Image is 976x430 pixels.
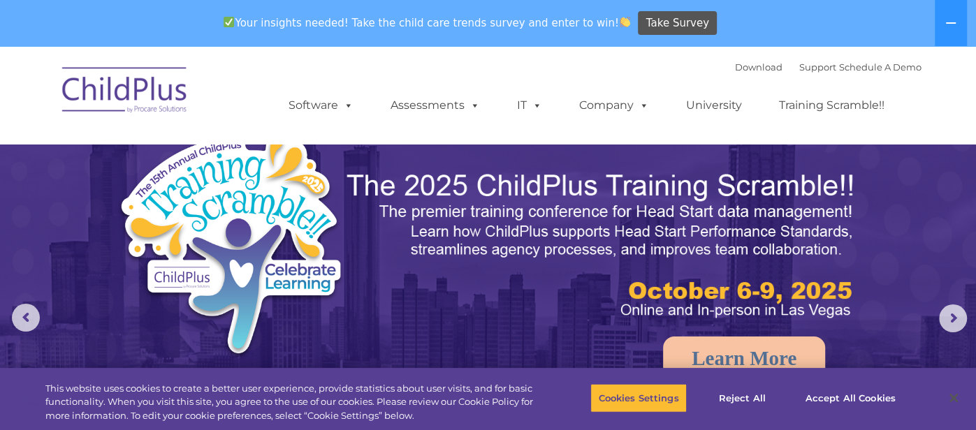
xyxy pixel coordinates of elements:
div: This website uses cookies to create a better user experience, provide statistics about user visit... [45,382,537,423]
a: Learn More [663,336,825,380]
span: Take Survey [646,11,709,36]
span: Last name [194,92,237,103]
button: Reject All [699,383,786,413]
button: Accept All Cookies [798,383,903,413]
a: Training Scramble!! [765,91,898,119]
a: Download [735,61,782,73]
a: Schedule A Demo [839,61,922,73]
a: Support [799,61,836,73]
span: Your insights needed! Take the child care trends survey and enter to win! [218,9,636,36]
a: Software [275,91,367,119]
a: Company [565,91,663,119]
font: | [735,61,922,73]
a: University [672,91,756,119]
button: Cookies Settings [590,383,686,413]
img: ChildPlus by Procare Solutions [55,57,195,127]
button: Close [938,383,969,413]
a: Assessments [377,91,494,119]
img: 👏 [620,17,630,27]
span: Phone number [194,149,254,160]
img: ✅ [224,17,234,27]
a: IT [503,91,556,119]
a: Take Survey [638,11,717,36]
